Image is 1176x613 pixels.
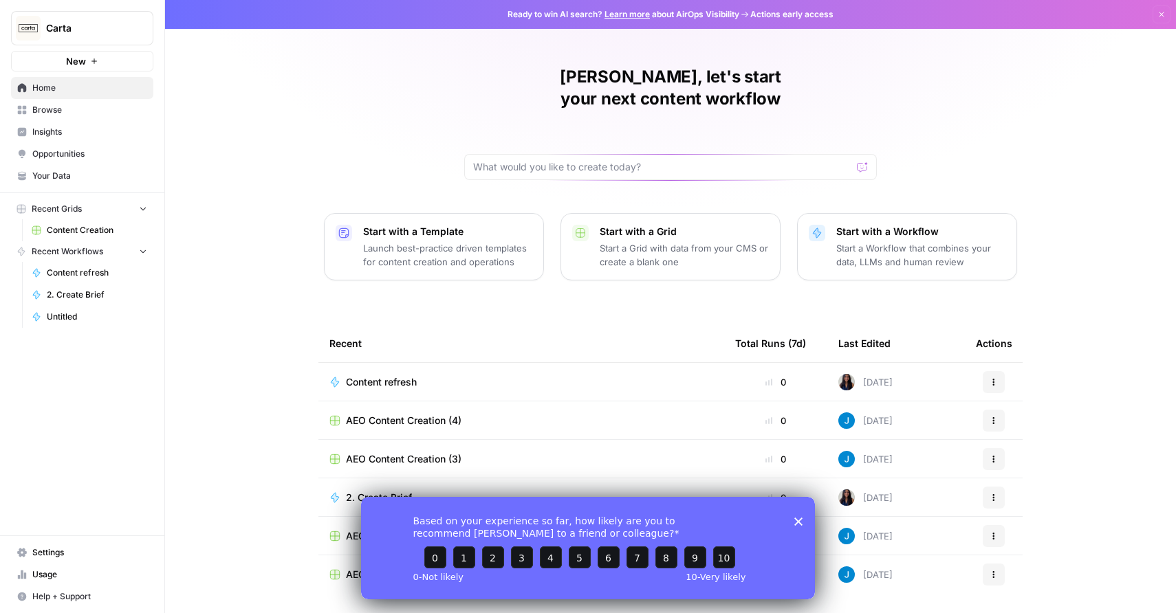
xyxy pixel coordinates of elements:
[47,311,147,323] span: Untitled
[605,9,650,19] a: Learn more
[11,143,153,165] a: Opportunities
[11,121,153,143] a: Insights
[797,213,1017,280] button: Start with a WorkflowStart a Workflow that combines your data, LLMs and human review
[750,8,834,21] span: Actions early access
[560,213,781,280] button: Start with a GridStart a Grid with data from your CMS or create a blank one
[600,225,769,238] p: Start with a Grid
[46,21,129,35] span: Carta
[47,267,147,279] span: Content refresh
[11,586,153,608] button: Help + Support
[346,491,412,504] span: 2. Create Brief
[735,452,816,466] div: 0
[838,566,855,583] img: z620ml7ie90s7uun3xptce9f0frp
[346,529,461,543] span: AEO Content Creation (2)
[600,241,769,269] p: Start a Grid with data from your CMS or create a blank one
[11,11,153,45] button: Workspace: Carta
[32,126,147,138] span: Insights
[838,324,891,362] div: Last Edited
[11,564,153,586] a: Usage
[838,566,893,583] div: [DATE]
[329,452,713,466] a: AEO Content Creation (3)
[838,412,855,429] img: z620ml7ie90s7uun3xptce9f0frp
[32,245,103,258] span: Recent Workflows
[838,489,855,506] img: rox323kbkgutb4wcij4krxobkpon
[838,374,893,390] div: [DATE]
[25,306,153,328] a: Untitled
[735,375,816,389] div: 0
[508,8,739,21] span: Ready to win AI search? about AirOps Visibility
[464,66,877,110] h1: [PERSON_NAME], let's start your next content workflow
[361,497,815,599] iframe: Survey from AirOps
[329,324,713,362] div: Recent
[324,213,544,280] button: Start with a TemplateLaunch best-practice driven templates for content creation and operations
[838,451,855,467] img: z620ml7ie90s7uun3xptce9f0frp
[836,225,1005,238] p: Start with a Workflow
[32,203,82,215] span: Recent Grids
[32,170,147,182] span: Your Data
[11,241,153,262] button: Recent Workflows
[16,16,41,41] img: Carta Logo
[11,99,153,121] a: Browse
[838,412,893,429] div: [DATE]
[838,528,855,544] img: z620ml7ie90s7uun3xptce9f0frp
[838,528,893,544] div: [DATE]
[66,54,86,68] span: New
[836,241,1005,269] p: Start a Workflow that combines your data, LLMs and human review
[11,199,153,219] button: Recent Grids
[473,160,851,174] input: What would you like to create today?
[25,262,153,284] a: Content refresh
[838,374,855,390] img: rox323kbkgutb4wcij4krxobkpon
[11,542,153,564] a: Settings
[32,104,147,116] span: Browse
[838,489,893,506] div: [DATE]
[976,324,1012,362] div: Actions
[363,241,532,269] p: Launch best-practice driven templates for content creation and operations
[47,289,147,301] span: 2. Create Brief
[329,414,713,427] a: AEO Content Creation (4)
[329,375,713,389] a: Content refresh
[25,219,153,241] a: Content Creation
[346,452,461,466] span: AEO Content Creation (3)
[11,165,153,187] a: Your Data
[735,414,816,427] div: 0
[735,324,806,362] div: Total Runs (7d)
[329,491,713,504] a: 2. Create Brief
[25,284,153,306] a: 2. Create Brief
[329,568,713,581] a: AEO Content Creation (1)
[32,546,147,559] span: Settings
[346,568,459,581] span: AEO Content Creation (1)
[32,568,147,581] span: Usage
[32,148,147,160] span: Opportunities
[32,590,147,603] span: Help + Support
[363,225,532,238] p: Start with a Template
[47,224,147,236] span: Content Creation
[11,51,153,71] button: New
[735,491,816,504] div: 0
[11,77,153,99] a: Home
[32,82,147,94] span: Home
[346,414,461,427] span: AEO Content Creation (4)
[838,451,893,467] div: [DATE]
[329,529,713,543] a: AEO Content Creation (2)
[346,375,417,389] span: Content refresh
